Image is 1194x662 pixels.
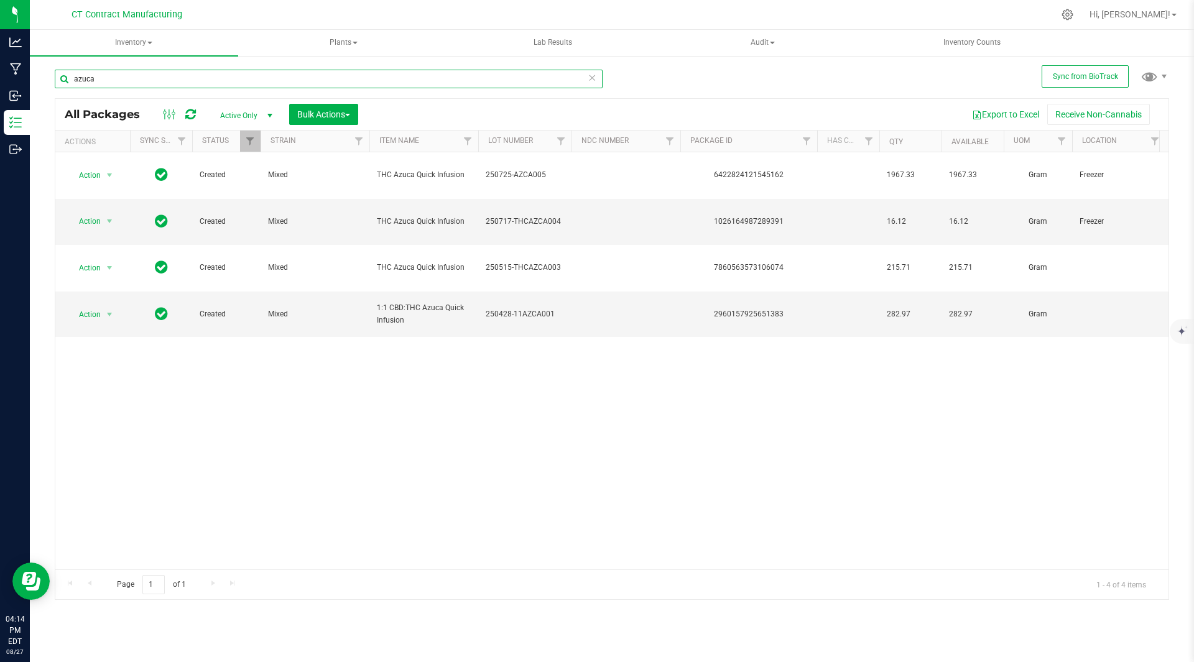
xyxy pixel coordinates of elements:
[240,131,261,152] a: Filter
[200,262,253,274] span: Created
[951,137,989,146] a: Available
[55,70,603,88] input: Search Package ID, Item Name, SKU, Lot or Part Number...
[1082,136,1117,145] a: Location
[1080,169,1158,181] span: Freezer
[1011,308,1065,320] span: Gram
[9,143,22,155] inline-svg: Outbound
[102,306,118,323] span: select
[581,136,629,145] a: NDC Number
[9,36,22,48] inline-svg: Analytics
[488,136,533,145] a: Lot Number
[140,136,188,145] a: Sync Status
[1014,136,1030,145] a: UOM
[588,70,596,86] span: Clear
[65,108,152,121] span: All Packages
[678,216,819,228] div: 1026164987289391
[949,216,996,228] span: 16.12
[142,575,165,594] input: 1
[659,30,866,55] span: Audit
[678,262,819,274] div: 7860563573106074
[949,169,996,181] span: 1967.33
[449,30,657,56] a: Lab Results
[102,259,118,277] span: select
[1011,216,1065,228] span: Gram
[949,262,996,274] span: 215.71
[659,30,867,56] a: Audit
[68,213,101,230] span: Action
[377,169,471,181] span: THC Azuca Quick Infusion
[12,563,50,600] iframe: Resource center
[1090,9,1170,19] span: Hi, [PERSON_NAME]!
[1080,216,1158,228] span: Freezer
[172,131,192,152] a: Filter
[297,109,350,119] span: Bulk Actions
[268,216,362,228] span: Mixed
[240,30,447,55] span: Plants
[155,213,168,230] span: In Sync
[106,575,196,594] span: Page of 1
[817,131,879,152] th: Has COA
[102,213,118,230] span: select
[486,216,564,228] span: 250717-THCAZCA004
[690,136,733,145] a: Package ID
[517,37,589,48] span: Lab Results
[239,30,448,56] a: Plants
[1052,131,1072,152] a: Filter
[1053,72,1118,81] span: Sync from BioTrack
[349,131,369,152] a: Filter
[678,169,819,181] div: 6422824121545162
[859,131,879,152] a: Filter
[289,104,358,125] button: Bulk Actions
[949,308,996,320] span: 282.97
[155,166,168,183] span: In Sync
[268,308,362,320] span: Mixed
[6,614,24,647] p: 04:14 PM EDT
[271,136,296,145] a: Strain
[377,302,471,326] span: 1:1 CBD:THC Azuca Quick Infusion
[30,30,238,56] a: Inventory
[1011,169,1065,181] span: Gram
[155,259,168,276] span: In Sync
[202,136,229,145] a: Status
[887,262,934,274] span: 215.71
[889,137,903,146] a: Qty
[377,262,471,274] span: THC Azuca Quick Infusion
[486,308,564,320] span: 250428-11AZCA001
[678,308,819,320] div: 2960157925651383
[1047,104,1150,125] button: Receive Non-Cannabis
[102,167,118,184] span: select
[887,169,934,181] span: 1967.33
[155,305,168,323] span: In Sync
[268,169,362,181] span: Mixed
[1042,65,1129,88] button: Sync from BioTrack
[9,116,22,129] inline-svg: Inventory
[797,131,817,152] a: Filter
[65,137,125,146] div: Actions
[72,9,182,20] span: CT Contract Manufacturing
[486,169,564,181] span: 250725-AZCA005
[6,647,24,656] p: 08/27
[200,216,253,228] span: Created
[887,216,934,228] span: 16.12
[660,131,680,152] a: Filter
[551,131,572,152] a: Filter
[68,306,101,323] span: Action
[927,37,1017,48] span: Inventory Counts
[268,262,362,274] span: Mixed
[1060,9,1075,21] div: Manage settings
[458,131,478,152] a: Filter
[68,167,101,184] span: Action
[9,90,22,102] inline-svg: Inbound
[9,63,22,75] inline-svg: Manufacturing
[200,308,253,320] span: Created
[377,216,471,228] span: THC Azuca Quick Infusion
[200,169,253,181] span: Created
[887,308,934,320] span: 282.97
[1011,262,1065,274] span: Gram
[868,30,1076,56] a: Inventory Counts
[964,104,1047,125] button: Export to Excel
[486,262,564,274] span: 250515-THCAZCA003
[68,259,101,277] span: Action
[1145,131,1165,152] a: Filter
